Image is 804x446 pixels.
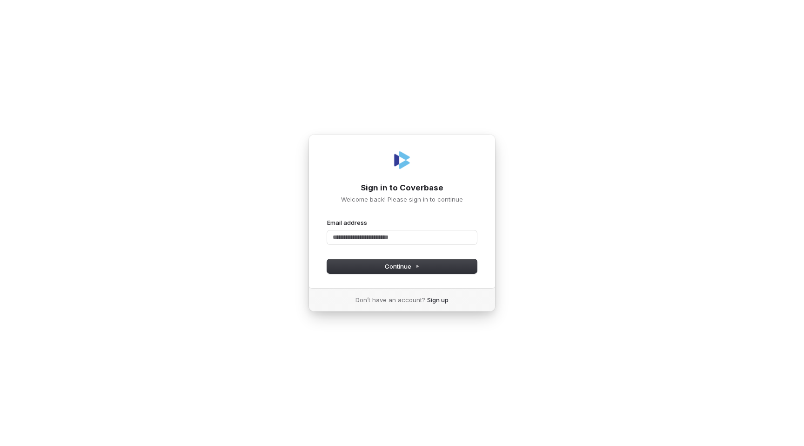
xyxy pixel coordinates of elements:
img: Coverbase [391,149,413,171]
label: Email address [327,218,367,227]
a: Sign up [427,296,449,304]
p: Welcome back! Please sign in to continue [327,195,477,203]
span: Don’t have an account? [355,296,425,304]
h1: Sign in to Coverbase [327,182,477,194]
span: Continue [385,262,420,270]
button: Continue [327,259,477,273]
